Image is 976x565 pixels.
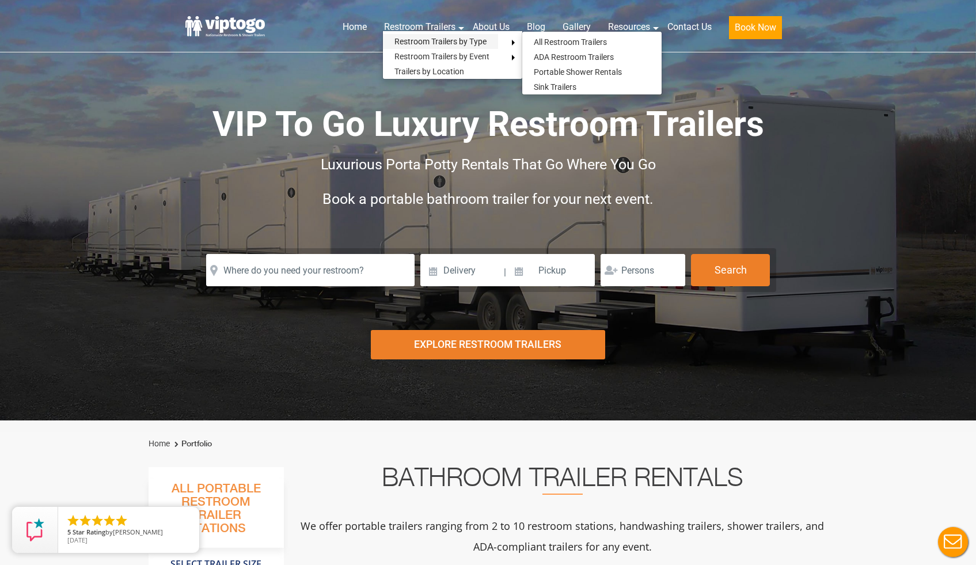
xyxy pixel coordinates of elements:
[518,14,554,40] a: Blog
[522,35,618,50] a: All Restroom Trailers
[299,467,826,495] h2: Bathroom Trailer Rentals
[522,79,588,94] a: Sink Trailers
[383,64,476,79] a: Trailers by Location
[149,439,170,448] a: Home
[720,14,791,46] a: Book Now
[321,156,656,173] span: Luxurious Porta Potty Rentals That Go Where You Go
[729,16,782,39] button: Book Now
[522,65,633,79] a: Portable Shower Rentals
[334,14,375,40] a: Home
[371,330,605,359] div: Explore Restroom Trailers
[73,528,105,536] span: Star Rating
[464,14,518,40] a: About Us
[930,519,976,565] button: Live Chat
[599,14,659,40] a: Resources
[383,49,501,64] a: Restroom Trailers by Event
[102,514,116,528] li: 
[90,514,104,528] li: 
[504,254,506,291] span: |
[67,536,88,544] span: [DATE]
[24,518,47,541] img: Review Rating
[78,514,92,528] li: 
[601,254,685,286] input: Persons
[691,254,770,286] button: Search
[299,515,826,557] p: We offer portable trailers ranging from 2 to 10 restroom stations, handwashing trailers, shower t...
[172,437,212,451] li: Portfolio
[66,514,80,528] li: 
[212,104,764,145] span: VIP To Go Luxury Restroom Trailers
[113,528,163,536] span: [PERSON_NAME]
[67,529,190,537] span: by
[508,254,595,286] input: Pickup
[375,14,464,40] a: Restroom Trailers
[522,50,625,65] a: ADA Restroom Trailers
[115,514,128,528] li: 
[420,254,503,286] input: Delivery
[554,14,599,40] a: Gallery
[322,191,654,207] span: Book a portable bathroom trailer for your next event.
[67,528,71,536] span: 5
[383,34,498,49] a: Restroom Trailers by Type
[659,14,720,40] a: Contact Us
[206,254,415,286] input: Where do you need your restroom?
[149,479,284,548] h3: All Portable Restroom Trailer Stations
